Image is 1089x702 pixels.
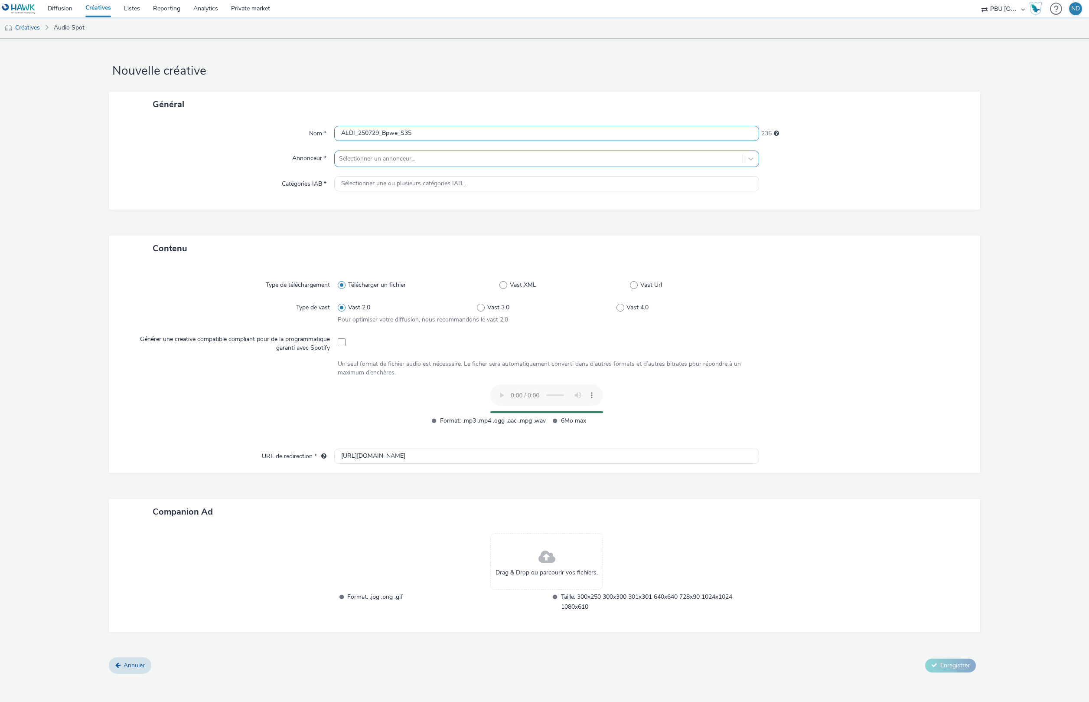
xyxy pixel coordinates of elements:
[2,3,36,14] img: undefined Logo
[334,449,759,464] input: url...
[338,360,756,377] div: Un seul format de fichier audio est nécessaire. Le ficher sera automatiquement converti dans d'au...
[487,303,509,312] span: Vast 3.0
[258,449,330,461] label: URL de redirection *
[49,17,89,38] a: Audio Spot
[774,129,779,138] div: 255 caractères maximum
[153,98,184,110] span: Général
[293,300,333,312] label: Type de vast
[317,452,326,461] div: L'URL de redirection sera utilisée comme URL de validation avec certains SSP et ce sera l'URL de ...
[1029,2,1042,16] img: Hawk Academy
[153,243,187,254] span: Contenu
[940,661,970,669] span: Enregistrer
[496,568,598,577] span: Drag & Drop ou parcourir vos fichiers.
[1029,2,1046,16] a: Hawk Academy
[626,303,649,312] span: Vast 4.0
[109,63,980,79] h1: Nouvelle créative
[1071,2,1080,15] div: ND
[153,506,213,518] span: Companion Ad
[561,416,667,426] span: 6Mo max
[278,176,330,188] label: Catégories IAB *
[109,657,151,674] a: Annuler
[348,303,370,312] span: Vast 2.0
[334,126,759,141] input: Nom
[4,24,13,33] img: audio
[338,315,508,324] span: Pour optimiser votre diffusion, nous recommandons le vast 2.0
[262,277,333,289] label: Type de téléchargement
[124,331,333,353] label: Générer une creative compatible compliant pour de la programmatique garanti avec Spotify
[306,126,330,138] label: Nom *
[561,592,759,612] span: Taille: 300x250 300x300 301x301 640x640 728x90 1024x1024 1080x610
[124,661,145,669] span: Annuler
[925,659,976,672] button: Enregistrer
[348,281,406,289] span: Télécharger un fichier
[761,129,772,138] span: 235
[341,180,466,187] span: Sélectionner une ou plusieurs catégories IAB...
[440,416,546,426] span: Format: .mp3 .mp4 .ogg .aac .mpg .wav
[510,281,536,289] span: Vast XML
[347,592,545,612] span: Format: .jpg .png .gif
[640,281,662,289] span: Vast Url
[289,151,330,163] label: Annonceur *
